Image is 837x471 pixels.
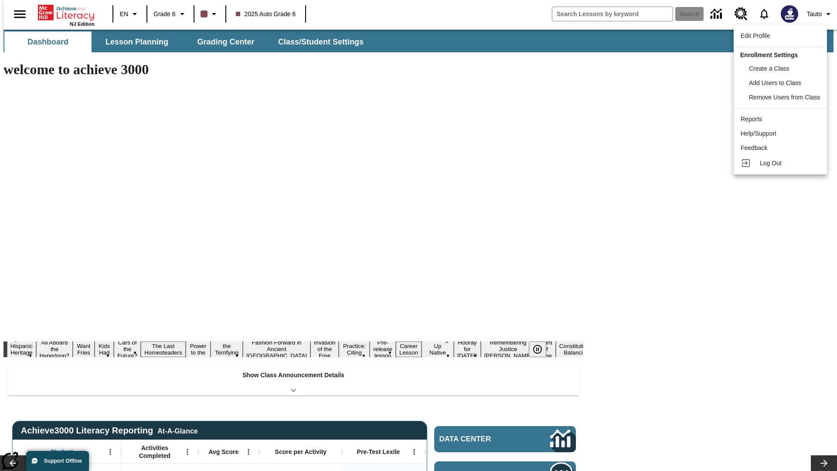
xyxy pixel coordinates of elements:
span: Edit Profile [741,32,770,39]
span: Help/Support [741,130,776,137]
span: Add Users to Class [749,79,801,86]
span: Feedback [741,144,767,151]
span: Reports [741,116,762,123]
span: Enrollment Settings [740,51,798,58]
span: Create a Class [749,65,789,72]
span: Log Out [760,160,782,167]
span: Remove Users from Class [749,94,820,101]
